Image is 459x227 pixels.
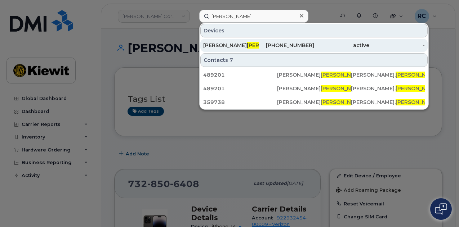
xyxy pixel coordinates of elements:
span: [PERSON_NAME] [396,85,439,92]
span: [PERSON_NAME] [321,99,364,105]
div: [PERSON_NAME] r [277,85,351,92]
div: active [314,42,370,49]
div: [PERSON_NAME]. R@[PERSON_NAME][DOMAIN_NAME] [351,85,425,92]
span: [PERSON_NAME] [396,72,439,78]
span: [PERSON_NAME] [321,72,364,78]
div: [PERSON_NAME] r [277,71,351,78]
a: [PERSON_NAME][PERSON_NAME][PHONE_NUMBER]active- [200,39,428,52]
span: [PERSON_NAME] [321,85,364,92]
div: [PERSON_NAME]. @[PERSON_NAME][DOMAIN_NAME] [351,99,425,106]
div: 489201 [203,71,277,78]
div: 359738 [203,99,277,106]
a: 359738[PERSON_NAME][PERSON_NAME][PERSON_NAME].[PERSON_NAME]@[PERSON_NAME][DOMAIN_NAME] [200,96,428,109]
div: [PERSON_NAME]. R@[PERSON_NAME][DOMAIN_NAME] [351,71,425,78]
span: 7 [229,56,233,64]
a: 489201[PERSON_NAME][PERSON_NAME]r[PERSON_NAME].[PERSON_NAME]R@[PERSON_NAME][DOMAIN_NAME] [200,82,428,95]
div: - [369,42,425,49]
div: [PERSON_NAME] [277,99,351,106]
div: 489201 [203,85,277,92]
div: Devices [200,24,428,37]
div: [PERSON_NAME] [203,42,259,49]
a: 489201[PERSON_NAME][PERSON_NAME]r[PERSON_NAME].[PERSON_NAME]R@[PERSON_NAME][DOMAIN_NAME] [200,68,428,81]
div: Contacts [200,53,428,67]
img: Open chat [435,203,447,215]
div: [PHONE_NUMBER] [259,42,314,49]
span: [PERSON_NAME] [247,42,290,49]
span: [PERSON_NAME] [396,99,439,105]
